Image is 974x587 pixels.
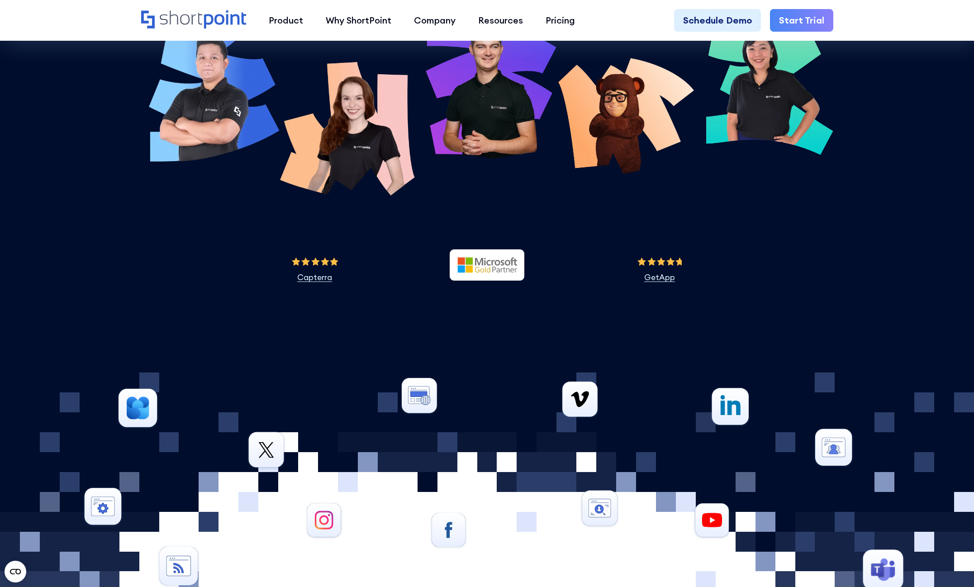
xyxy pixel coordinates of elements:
[297,273,332,282] a: Capterra
[269,14,303,27] div: Product
[141,10,247,30] a: Home
[811,482,974,587] iframe: Chat Widget
[770,9,833,32] a: Start Trial
[403,9,467,32] a: Company
[414,14,456,27] div: Company
[534,9,586,32] a: Pricing
[5,561,26,582] button: Open CMP widget
[326,14,391,27] div: Why ShortPoint
[257,9,314,32] a: Product
[314,9,403,32] a: Why ShortPoint
[478,14,523,27] div: Resources
[674,9,761,32] a: Schedule Demo
[546,14,575,27] div: Pricing
[644,273,675,282] a: GetApp
[467,9,534,32] a: Resources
